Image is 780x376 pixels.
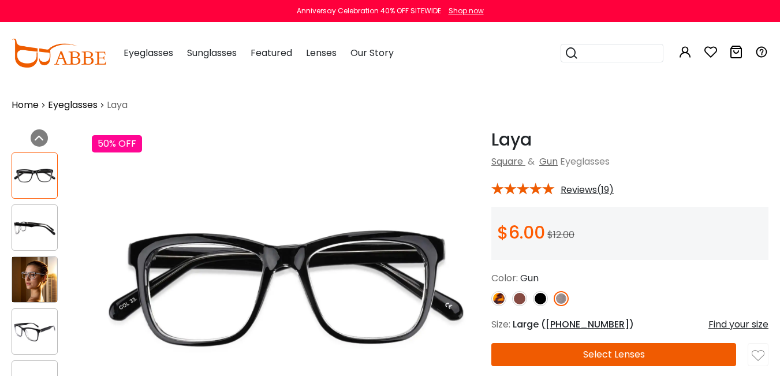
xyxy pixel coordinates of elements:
[306,46,337,59] span: Lenses
[491,343,736,366] button: Select Lenses
[124,46,173,59] span: Eyeglasses
[48,98,98,112] a: Eyeglasses
[12,217,57,239] img: Laya Gun Plastic Eyeglasses , UniversalBridgeFit Frames from ABBE Glasses
[12,98,39,112] a: Home
[12,321,57,343] img: Laya Gun Plastic Eyeglasses , UniversalBridgeFit Frames from ABBE Glasses
[491,155,523,168] a: Square
[107,98,128,112] span: Laya
[708,318,768,332] div: Find your size
[12,257,57,302] img: Laya Gun Plastic Eyeglasses , UniversalBridgeFit Frames from ABBE Glasses
[561,185,614,195] span: Reviews(19)
[560,155,610,168] span: Eyeglasses
[187,46,237,59] span: Sunglasses
[491,129,768,150] h1: Laya
[251,46,292,59] span: Featured
[525,155,537,168] span: &
[752,349,764,362] img: like
[443,6,484,16] a: Shop now
[92,135,142,152] div: 50% OFF
[539,155,558,168] a: Gun
[297,6,441,16] div: Anniversay Celebration 40% OFF SITEWIDE
[497,220,545,245] span: $6.00
[12,165,57,187] img: Laya Gun Plastic Eyeglasses , UniversalBridgeFit Frames from ABBE Glasses
[350,46,394,59] span: Our Story
[520,271,539,285] span: Gun
[513,318,634,331] span: Large ( )
[491,318,510,331] span: Size:
[547,228,574,241] span: $12.00
[546,318,629,331] span: [PHONE_NUMBER]
[12,39,106,68] img: abbeglasses.com
[449,6,484,16] div: Shop now
[491,271,518,285] span: Color:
